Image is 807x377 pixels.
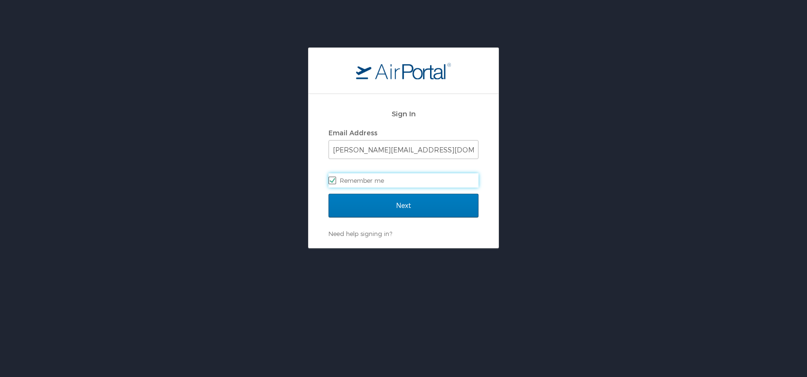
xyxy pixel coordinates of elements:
[328,108,479,119] h2: Sign In
[356,62,451,79] img: logo
[328,230,392,237] a: Need help signing in?
[328,194,479,217] input: Next
[328,173,479,188] label: Remember me
[328,129,377,137] label: Email Address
